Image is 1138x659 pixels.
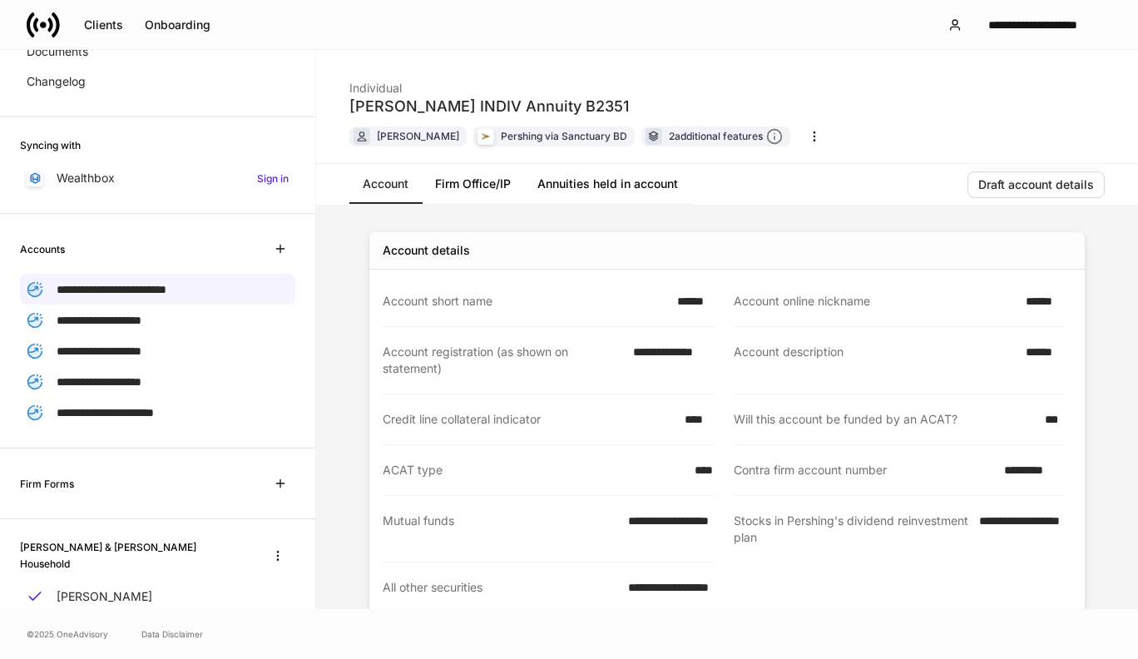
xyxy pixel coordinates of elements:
div: Draft account details [978,179,1094,191]
div: 2 additional features [669,128,783,146]
h6: Accounts [20,241,65,257]
p: [PERSON_NAME] [57,588,152,605]
h6: Sign in [257,171,289,186]
p: Wealthbox [57,170,115,186]
div: Account description [734,344,1016,377]
h6: Syncing with [20,137,81,153]
div: All other securities [383,579,618,596]
div: Stocks in Pershing's dividend reinvestment plan [734,513,969,546]
a: Changelog [20,67,295,97]
div: Mutual funds [383,513,618,545]
p: Changelog [27,73,86,90]
a: Firm Office/IP [422,164,524,204]
button: Onboarding [134,12,221,38]
div: [PERSON_NAME] INDIV Annuity B2351 [349,97,629,116]
div: Credit line collateral indicator [383,411,675,428]
h6: [PERSON_NAME] & [PERSON_NAME] Household [20,539,247,571]
button: Draft account details [967,171,1105,198]
p: Documents [27,43,88,60]
div: Account short name [383,293,667,310]
div: [PERSON_NAME] [377,128,459,144]
a: Data Disclaimer [141,627,203,641]
div: Pershing via Sanctuary BD [501,128,627,144]
div: Onboarding [145,19,210,31]
a: Documents [20,37,295,67]
div: Account registration (as shown on statement) [383,344,623,377]
a: Account [349,164,422,204]
div: Clients [84,19,123,31]
a: WealthboxSign in [20,163,295,193]
a: Annuities held in account [524,164,691,204]
button: Clients [73,12,134,38]
div: Contra firm account number [734,462,994,478]
div: Account online nickname [734,293,1016,310]
div: ACAT type [383,462,685,478]
div: Will this account be funded by an ACAT? [734,411,1035,428]
span: © 2025 OneAdvisory [27,627,108,641]
h6: Firm Forms [20,476,74,492]
div: Account details [383,242,470,259]
a: [PERSON_NAME] [20,582,295,612]
div: Individual [349,70,629,97]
